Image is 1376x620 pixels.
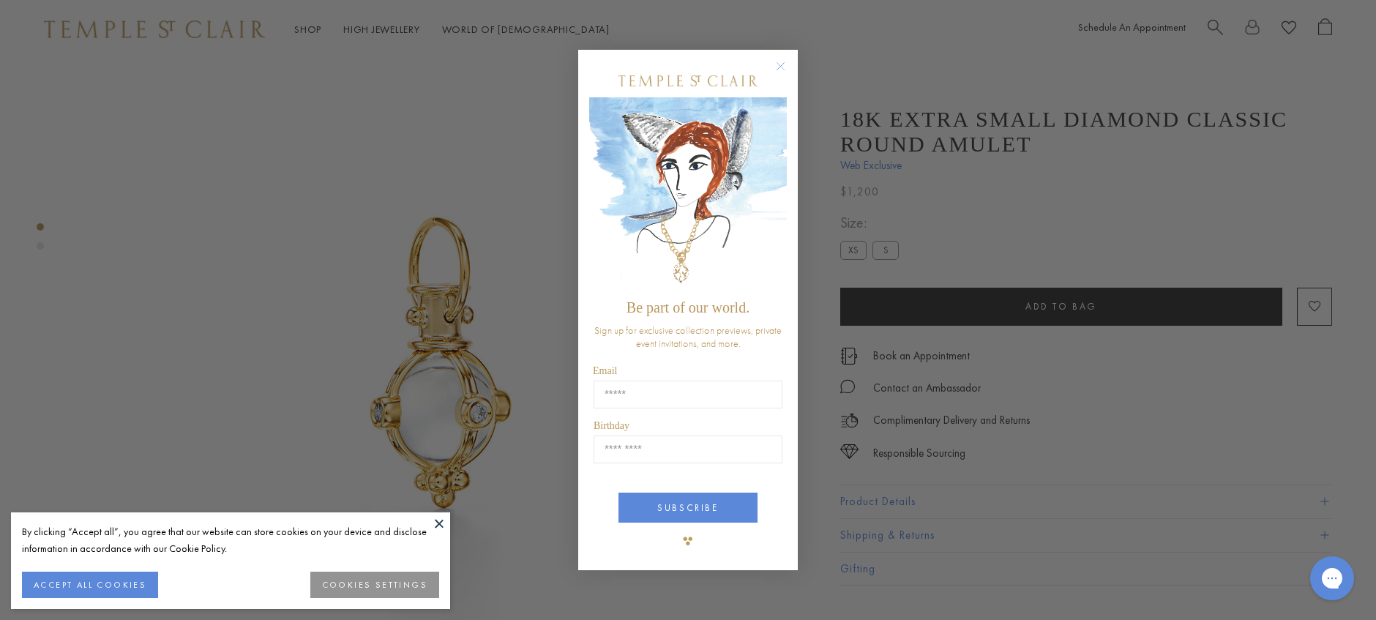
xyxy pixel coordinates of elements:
input: Email [594,381,782,408]
span: Sign up for exclusive collection previews, private event invitations, and more. [594,324,782,350]
img: Temple St. Clair [618,75,758,86]
div: By clicking “Accept all”, you agree that our website can store cookies on your device and disclos... [22,523,439,557]
span: Birthday [594,420,629,431]
img: c4a9eb12-d91a-4d4a-8ee0-386386f4f338.jpeg [589,97,787,293]
img: TSC [673,526,703,556]
button: Close dialog [779,64,797,83]
button: COOKIES SETTINGS [310,572,439,598]
span: Email [593,365,617,376]
button: SUBSCRIBE [618,493,758,523]
span: Be part of our world. [627,299,749,315]
iframe: Gorgias live chat messenger [1303,551,1361,605]
button: ACCEPT ALL COOKIES [22,572,158,598]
